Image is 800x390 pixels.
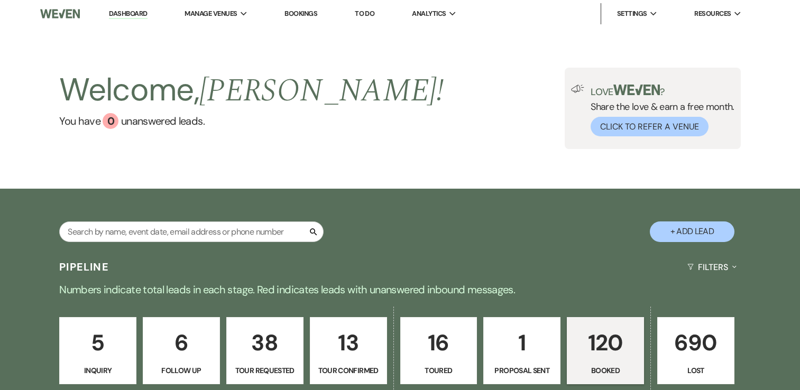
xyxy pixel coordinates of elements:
a: 6Follow Up [143,317,220,385]
h3: Pipeline [59,259,109,274]
p: 120 [574,325,637,360]
a: 13Tour Confirmed [310,317,387,385]
p: Tour Confirmed [317,365,380,376]
p: 13 [317,325,380,360]
p: 5 [66,325,130,360]
a: To Do [355,9,374,18]
a: Bookings [284,9,317,18]
p: Tour Requested [233,365,297,376]
button: Filters [683,253,741,281]
div: 0 [103,113,118,129]
button: Click to Refer a Venue [591,117,709,136]
span: Manage Venues [185,8,237,19]
input: Search by name, event date, email address or phone number [59,221,324,242]
p: Booked [574,365,637,376]
div: Share the love & earn a free month. [584,85,734,136]
a: Dashboard [109,9,147,19]
button: + Add Lead [650,221,734,242]
a: 5Inquiry [59,317,136,385]
p: 16 [407,325,471,360]
h2: Welcome, [59,68,444,113]
p: Proposal Sent [490,365,554,376]
p: 38 [233,325,297,360]
span: [PERSON_NAME] ! [199,67,444,115]
p: 1 [490,325,554,360]
img: Weven Logo [40,3,80,25]
p: Follow Up [150,365,213,376]
img: weven-logo-green.svg [613,85,660,95]
img: loud-speaker-illustration.svg [571,85,584,93]
p: 690 [664,325,728,360]
a: 120Booked [567,317,644,385]
span: Settings [617,8,647,19]
p: Toured [407,365,471,376]
p: Numbers indicate total leads in each stage. Red indicates leads with unanswered inbound messages. [20,281,781,298]
p: Inquiry [66,365,130,376]
p: 6 [150,325,213,360]
p: Lost [664,365,728,376]
p: Love ? [591,85,734,97]
a: 1Proposal Sent [483,317,560,385]
a: You have 0 unanswered leads. [59,113,444,129]
a: 690Lost [657,317,734,385]
span: Resources [694,8,731,19]
a: 16Toured [400,317,477,385]
a: 38Tour Requested [226,317,304,385]
span: Analytics [412,8,446,19]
